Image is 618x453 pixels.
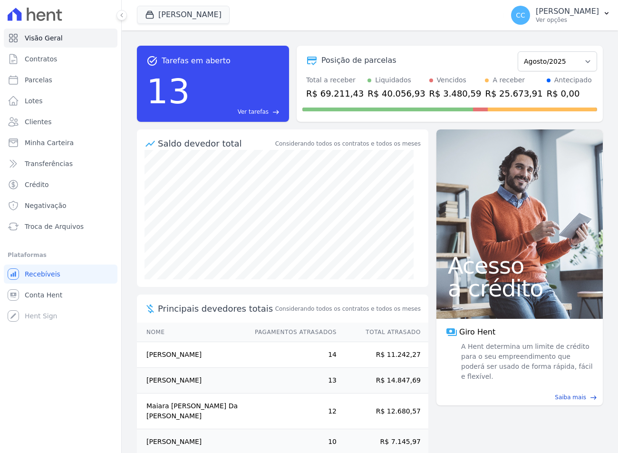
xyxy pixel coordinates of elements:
[25,117,51,127] span: Clientes
[536,7,599,16] p: [PERSON_NAME]
[272,108,280,116] span: east
[4,133,117,152] a: Minha Carteira
[4,286,117,305] a: Conta Hent
[337,323,428,342] th: Total Atrasado
[306,75,364,85] div: Total a receber
[4,29,117,48] a: Visão Geral
[25,269,60,279] span: Recebíveis
[25,159,73,168] span: Transferências
[238,108,269,116] span: Ver tarefas
[162,55,231,67] span: Tarefas em aberto
[306,87,364,100] div: R$ 69.211,43
[337,342,428,368] td: R$ 11.242,27
[547,87,592,100] div: R$ 0,00
[25,75,52,85] span: Parcelas
[367,87,425,100] div: R$ 40.056,93
[4,265,117,284] a: Recebíveis
[590,394,597,401] span: east
[25,33,63,43] span: Visão Geral
[4,70,117,89] a: Parcelas
[25,54,57,64] span: Contratos
[275,305,421,313] span: Considerando todos os contratos e todos os meses
[25,96,43,106] span: Lotes
[4,91,117,110] a: Lotes
[4,217,117,236] a: Troca de Arquivos
[194,108,280,116] a: Ver tarefas east
[492,75,525,85] div: A receber
[146,67,190,116] div: 13
[137,368,246,394] td: [PERSON_NAME]
[503,2,618,29] button: CC [PERSON_NAME] Ver opções
[137,394,246,429] td: Maiara [PERSON_NAME] Da [PERSON_NAME]
[459,326,495,338] span: Giro Hent
[442,393,597,402] a: Saiba mais east
[25,290,62,300] span: Conta Hent
[4,175,117,194] a: Crédito
[8,249,114,261] div: Plataformas
[158,137,273,150] div: Saldo devedor total
[4,196,117,215] a: Negativação
[485,87,542,100] div: R$ 25.673,91
[137,323,246,342] th: Nome
[448,254,591,277] span: Acesso
[429,87,482,100] div: R$ 3.480,59
[137,342,246,368] td: [PERSON_NAME]
[555,393,586,402] span: Saiba mais
[25,222,84,231] span: Troca de Arquivos
[246,368,337,394] td: 13
[536,16,599,24] p: Ver opções
[158,302,273,315] span: Principais devedores totais
[448,277,591,300] span: a crédito
[25,180,49,189] span: Crédito
[25,138,74,148] span: Minha Carteira
[137,6,230,24] button: [PERSON_NAME]
[516,12,525,19] span: CC
[146,55,158,67] span: task_alt
[375,75,411,85] div: Liquidados
[4,49,117,69] a: Contratos
[275,139,421,148] div: Considerando todos os contratos e todos os meses
[337,368,428,394] td: R$ 14.847,69
[459,342,593,382] span: A Hent determina um limite de crédito para o seu empreendimento que poderá ser usado de forma ráp...
[4,112,117,131] a: Clientes
[337,394,428,429] td: R$ 12.680,57
[246,323,337,342] th: Pagamentos Atrasados
[321,55,396,66] div: Posição de parcelas
[246,342,337,368] td: 14
[437,75,466,85] div: Vencidos
[246,394,337,429] td: 12
[4,154,117,173] a: Transferências
[25,201,67,210] span: Negativação
[554,75,592,85] div: Antecipado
